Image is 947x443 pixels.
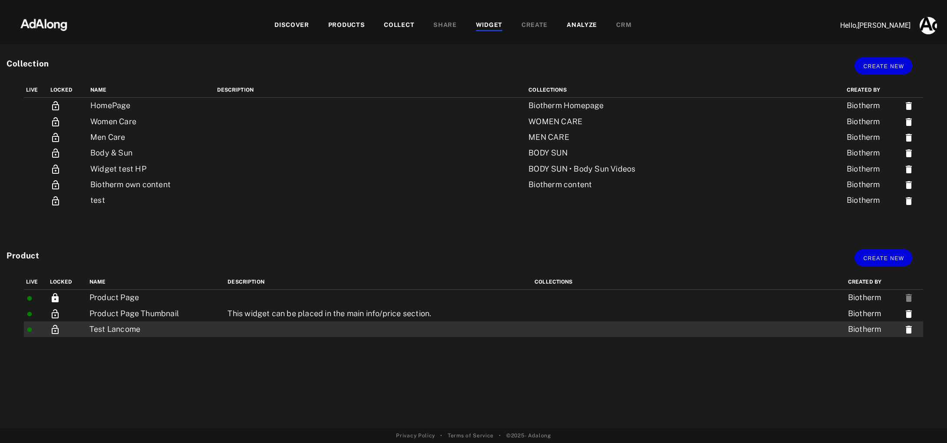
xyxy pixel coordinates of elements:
th: Description [215,83,527,98]
th: Live [24,274,48,290]
td: Biotherm [845,145,901,161]
th: Created by [846,274,902,290]
span: The widget must be unlocked in order to be deleted [904,293,914,302]
button: Create new [855,57,912,74]
th: name [88,83,214,98]
td: Biotherm [845,129,901,145]
div: SHARE [433,20,457,31]
iframe: Chat Widget [904,401,947,443]
td: This widget can be placed in the main info/price section. [225,305,532,321]
div: BODY SUN • Body Sun Videos [528,163,737,175]
td: Biotherm [845,161,901,176]
td: Biotherm [846,290,902,306]
div: Biotherm Homepage [528,100,737,111]
td: Women Care [88,113,214,129]
td: Biotherm own content [88,177,214,192]
th: Live [24,83,48,98]
div: MEN CARE [528,132,737,143]
td: Biotherm [845,98,901,114]
td: HomePage [88,98,214,114]
td: Product Page [87,290,226,306]
td: Widget test HP [88,161,214,176]
td: Body & Sun [88,145,214,161]
td: Men Care [88,129,214,145]
span: © 2025 - Adalong [506,432,551,440]
td: Biotherm [846,305,902,321]
span: • [499,432,501,440]
div: WOMEN CARE [528,116,737,127]
td: Biotherm [846,321,902,337]
th: name [87,274,226,290]
th: Collections [526,83,845,98]
th: Collections [532,274,846,290]
th: Created by [845,83,901,98]
div: COLLECT [384,20,414,31]
td: Test Lancome [87,321,226,337]
td: Biotherm [845,113,901,129]
th: Locked [48,83,88,98]
p: Hello, [PERSON_NAME] [824,20,911,31]
div: PRODUCTS [328,20,365,31]
td: Biotherm [845,177,901,192]
td: Biotherm [845,192,901,208]
span: • [440,432,442,440]
div: ANALYZE [567,20,597,31]
div: BODY SUN [528,147,737,159]
th: Locked [48,274,87,290]
div: DISCOVER [274,20,309,31]
div: Biotherm content [528,179,737,190]
td: Product Page Thumbnail [87,305,226,321]
img: AAuE7mCcxfrEYqyvOQj0JEqcpTTBGQ1n7nJRUNytqTeM [920,17,937,34]
div: WIDGET [476,20,502,31]
a: Terms of Service [448,432,494,440]
span: Create new [863,63,904,69]
th: Description [225,274,532,290]
button: Account settings [917,15,939,36]
div: CREATE [521,20,548,31]
td: test [88,192,214,208]
div: CRM [616,20,631,31]
button: Create new [855,249,912,266]
span: Create new [863,255,904,261]
a: Privacy Policy [396,432,435,440]
img: 63233d7d88ed69de3c212112c67096b6.png [6,11,82,37]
